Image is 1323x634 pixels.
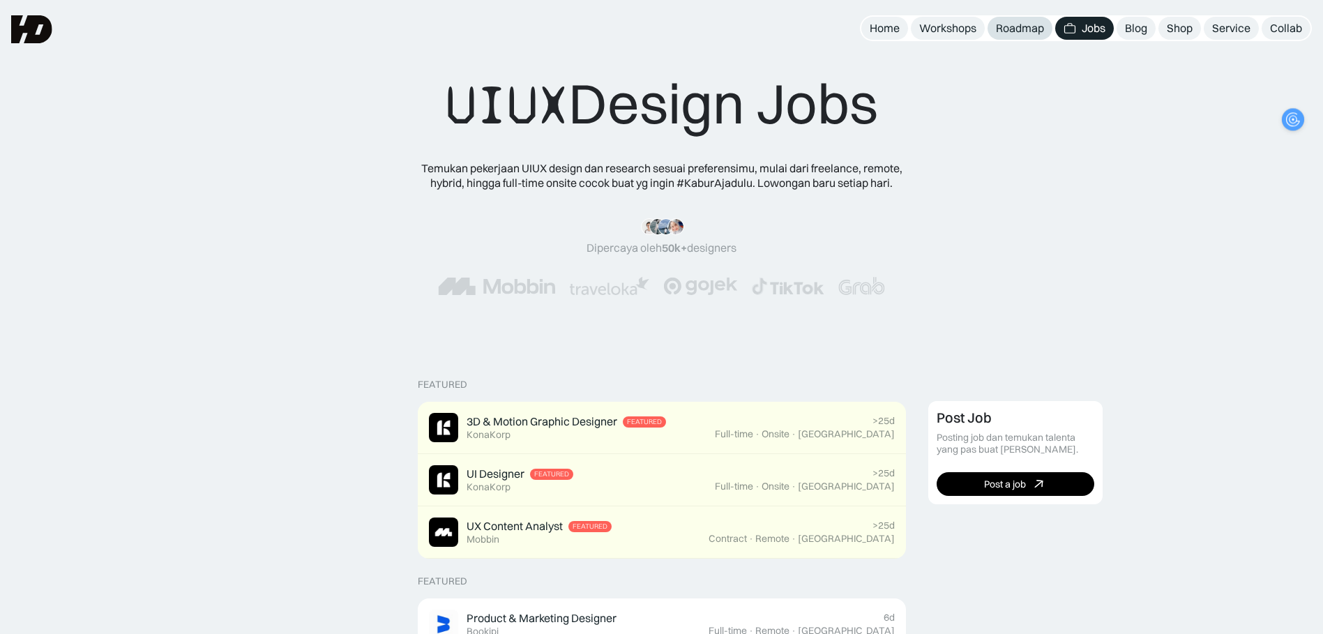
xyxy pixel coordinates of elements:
span: 50k+ [662,241,687,255]
div: Workshops [919,21,976,36]
a: Job ImageUX Content AnalystFeaturedMobbin>25dContract·Remote·[GEOGRAPHIC_DATA] [418,506,906,559]
a: Service [1204,17,1259,40]
div: KonaKorp [467,481,511,493]
div: Featured [573,522,607,531]
div: >25d [872,467,895,479]
div: Featured [418,379,467,391]
div: UX Content Analyst [467,519,563,534]
div: >25d [872,520,895,531]
a: Shop [1158,17,1201,40]
div: Design Jobs [446,70,878,139]
div: Onsite [762,481,789,492]
div: Blog [1125,21,1147,36]
div: · [755,428,760,440]
div: Roadmap [996,21,1044,36]
img: Job Image [429,413,458,442]
div: Shop [1167,21,1193,36]
img: Job Image [429,465,458,495]
div: [GEOGRAPHIC_DATA] [798,481,895,492]
a: Home [861,17,908,40]
div: [GEOGRAPHIC_DATA] [798,428,895,440]
div: Posting job dan temukan talenta yang pas buat [PERSON_NAME]. [937,432,1094,455]
div: Service [1212,21,1250,36]
div: Featured [418,575,467,587]
div: KonaKorp [467,429,511,441]
div: [GEOGRAPHIC_DATA] [798,533,895,545]
div: Temukan pekerjaan UIUX design dan research sesuai preferensimu, mulai dari freelance, remote, hyb... [411,161,913,190]
div: 6d [884,612,895,624]
div: Remote [755,533,789,545]
div: Full-time [715,428,753,440]
div: Post a job [984,478,1026,490]
div: Post Job [937,409,992,426]
div: Dipercaya oleh designers [587,241,736,255]
div: Home [870,21,900,36]
div: Featured [627,418,662,426]
a: Collab [1262,17,1310,40]
div: Jobs [1082,21,1105,36]
div: · [791,481,796,492]
a: Job ImageUI DesignerFeaturedKonaKorp>25dFull-time·Onsite·[GEOGRAPHIC_DATA] [418,454,906,506]
div: Featured [534,470,569,478]
div: UI Designer [467,467,524,481]
div: · [791,533,796,545]
div: Collab [1270,21,1302,36]
span: UIUX [446,72,568,139]
div: Full-time [715,481,753,492]
a: Roadmap [988,17,1052,40]
div: Contract [709,533,747,545]
div: 3D & Motion Graphic Designer [467,414,617,429]
a: Workshops [911,17,985,40]
a: Job Image3D & Motion Graphic DesignerFeaturedKonaKorp>25dFull-time·Onsite·[GEOGRAPHIC_DATA] [418,402,906,454]
a: Jobs [1055,17,1114,40]
div: · [791,428,796,440]
div: Onsite [762,428,789,440]
img: Job Image [429,518,458,547]
div: Product & Marketing Designer [467,611,617,626]
div: >25d [872,415,895,427]
a: Post a job [937,472,1094,496]
div: Mobbin [467,534,499,545]
a: Blog [1117,17,1156,40]
div: · [755,481,760,492]
div: · [748,533,754,545]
